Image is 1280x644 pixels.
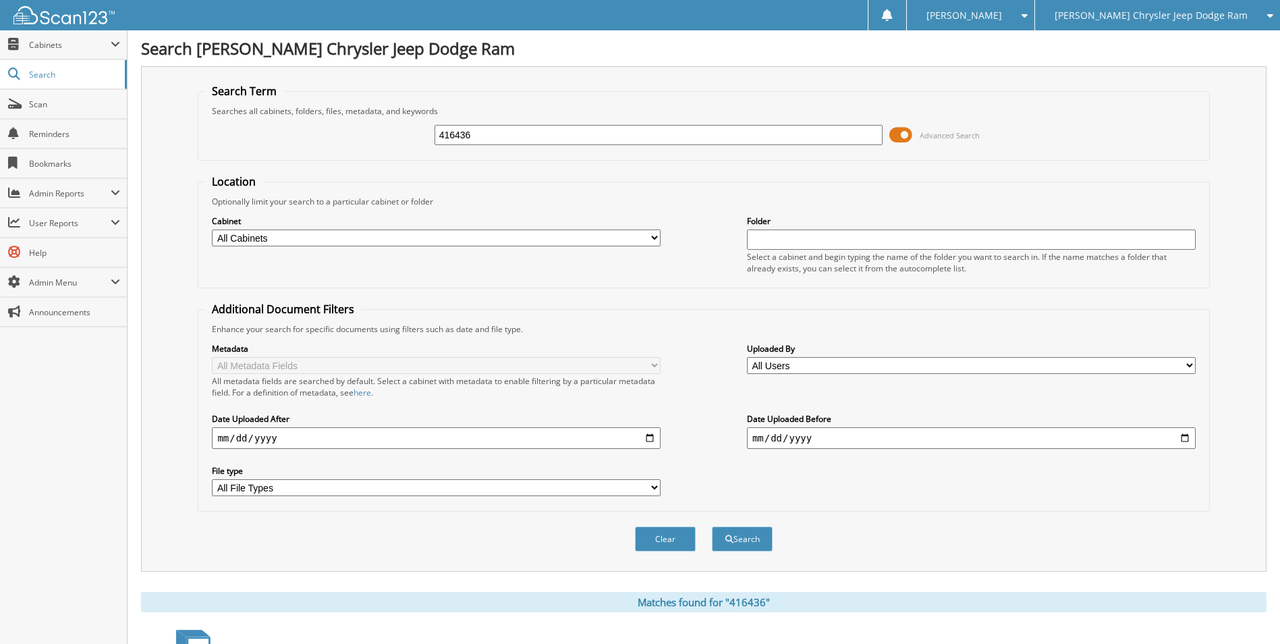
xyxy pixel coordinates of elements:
span: User Reports [29,217,111,229]
span: [PERSON_NAME] [926,11,1002,20]
div: Select a cabinet and begin typing the name of the folder you want to search in. If the name match... [747,251,1196,274]
label: File type [212,465,661,477]
label: Cabinet [212,215,661,227]
input: end [747,427,1196,449]
span: Reminders [29,128,120,140]
span: Help [29,247,120,259]
input: start [212,427,661,449]
label: Date Uploaded After [212,413,661,425]
div: All metadata fields are searched by default. Select a cabinet with metadata to enable filtering b... [212,375,661,398]
span: Cabinets [29,39,111,51]
div: Enhance your search for specific documents using filters such as date and file type. [205,323,1202,335]
legend: Location [205,174,262,189]
label: Folder [747,215,1196,227]
img: scan123-logo-white.svg [13,6,115,24]
span: Announcements [29,306,120,318]
legend: Additional Document Filters [205,302,361,317]
a: here [354,387,371,398]
legend: Search Term [205,84,283,99]
span: Scan [29,99,120,110]
label: Date Uploaded Before [747,413,1196,425]
button: Search [712,527,773,552]
span: Advanced Search [920,130,980,140]
button: Clear [635,527,696,552]
label: Metadata [212,343,661,354]
h1: Search [PERSON_NAME] Chrysler Jeep Dodge Ram [141,37,1267,59]
div: Searches all cabinets, folders, files, metadata, and keywords [205,105,1202,117]
label: Uploaded By [747,343,1196,354]
span: [PERSON_NAME] Chrysler Jeep Dodge Ram [1055,11,1248,20]
span: Admin Menu [29,277,111,288]
span: Admin Reports [29,188,111,199]
div: Optionally limit your search to a particular cabinet or folder [205,196,1202,207]
span: Search [29,69,118,80]
div: Matches found for "416436" [141,592,1267,612]
span: Bookmarks [29,158,120,169]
